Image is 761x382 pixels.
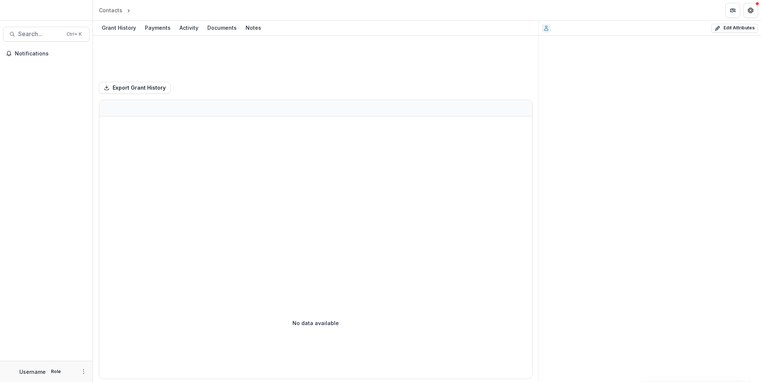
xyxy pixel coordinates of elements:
button: Partners [725,3,740,18]
a: Grant History [99,21,139,35]
div: Payments [142,22,174,33]
p: Role [49,368,63,375]
a: Notes [243,21,264,35]
span: Notifications [15,51,87,57]
span: Search... [18,31,62,38]
nav: breadcrumb [96,5,163,16]
div: Activity [177,22,201,33]
div: Ctrl + K [65,30,83,38]
a: Activity [177,21,201,35]
div: Grant History [99,22,139,33]
div: Documents [204,22,240,33]
button: Notifications [3,48,90,60]
button: Edit Attributes [711,24,758,33]
button: Export Grant History [99,82,171,94]
a: Contacts [96,5,125,16]
button: More [79,367,88,376]
a: Documents [204,21,240,35]
div: Contacts [99,6,122,14]
button: Search... [3,27,90,42]
a: Payments [142,21,174,35]
p: Username [19,368,46,376]
div: Notes [243,22,264,33]
p: No data available [292,319,339,327]
button: Get Help [743,3,758,18]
